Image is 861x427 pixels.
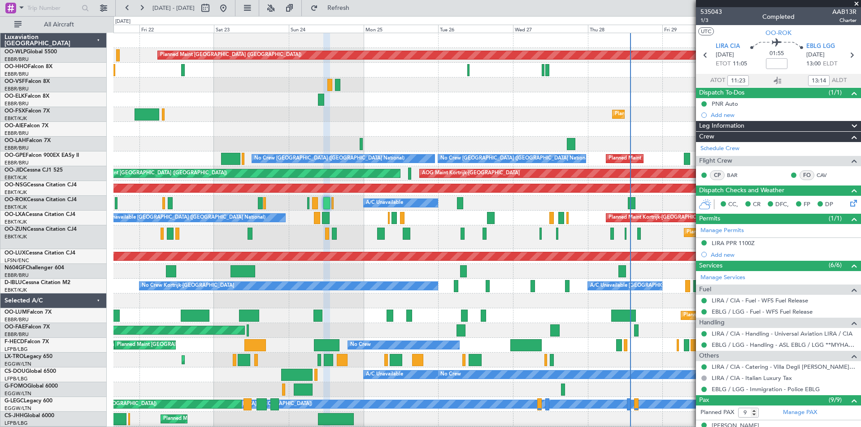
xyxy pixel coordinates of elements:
[712,341,857,349] a: EBLG / LGG - Handling - ASL EBLG / LGG **MYHANDLING**
[10,17,97,32] button: All Aircraft
[422,167,520,180] div: AOG Maint Kortrijk-[GEOGRAPHIC_DATA]
[699,351,719,361] span: Others
[825,200,833,209] span: DP
[4,168,63,173] a: OO-JIDCessna CJ1 525
[4,339,24,345] span: F-HECD
[829,214,842,223] span: (1/1)
[716,51,734,60] span: [DATE]
[4,168,23,173] span: OO-JID
[117,338,258,352] div: Planned Maint [GEOGRAPHIC_DATA] ([GEOGRAPHIC_DATA])
[712,385,820,393] a: EBLG / LGG - Immigration - Police EBLG
[4,49,26,55] span: OO-WLP
[4,86,29,92] a: EBBR/BRU
[4,212,26,217] span: OO-LXA
[806,42,835,51] span: EBLG LGG
[4,153,79,158] a: OO-GPEFalcon 900EX EASy II
[438,25,513,33] div: Tue 26
[716,42,740,51] span: LIRA CIA
[698,27,714,35] button: UTC
[806,60,821,69] span: 13:00
[765,28,791,38] span: OO-ROK
[699,318,725,328] span: Handling
[4,384,58,389] a: G-FOMOGlobal 6000
[615,108,719,121] div: Planned Maint Kortrijk-[GEOGRAPHIC_DATA]
[727,171,747,179] a: BAR
[142,279,234,293] div: No Crew Kortrijk-[GEOGRAPHIC_DATA]
[609,152,771,165] div: Planned Maint [GEOGRAPHIC_DATA] ([GEOGRAPHIC_DATA] National)
[4,413,54,418] a: CS-JHHGlobal 6000
[829,395,842,405] span: (9/9)
[4,64,52,69] a: OO-HHOFalcon 8X
[86,167,227,180] div: Planned Maint [GEOGRAPHIC_DATA] ([GEOGRAPHIC_DATA])
[4,79,25,84] span: OO-VSF
[4,182,77,188] a: OO-NSGCessna Citation CJ4
[4,212,75,217] a: OO-LXACessna Citation CJ4
[716,60,731,69] span: ETOT
[829,260,842,270] span: (6/6)
[4,145,29,151] a: EBBR/BRU
[711,111,857,119] div: Add new
[4,100,29,107] a: EBBR/BRU
[733,60,747,69] span: 11:05
[4,324,25,330] span: OO-FAE
[366,368,403,381] div: A/C Unavailable
[4,361,31,367] a: EGGW/LTN
[4,420,28,427] a: LFPB/LBG
[806,51,825,60] span: [DATE]
[832,76,847,85] span: ALDT
[4,339,49,345] a: F-HECDFalcon 7X
[4,272,29,279] a: EBBR/BRU
[699,185,784,196] span: Dispatch Checks and Weather
[4,324,50,330] a: OO-FAEFalcon 7X
[4,265,26,271] span: N604GF
[4,138,51,143] a: OO-LAHFalcon 7X
[4,227,27,232] span: OO-ZUN
[4,280,70,285] a: D-IBLUCessna Citation M2
[699,121,744,131] span: Leg Information
[770,49,784,58] span: 01:55
[700,273,745,282] a: Manage Services
[700,7,722,17] span: 535043
[4,94,25,99] span: OO-ELK
[99,211,265,224] div: A/C Unavailable [GEOGRAPHIC_DATA] ([GEOGRAPHIC_DATA] National)
[699,395,709,405] span: Pax
[699,261,722,271] span: Services
[609,211,713,224] div: Planned Maint Kortrijk-[GEOGRAPHIC_DATA]
[4,138,26,143] span: OO-LAH
[440,368,461,381] div: No Crew
[320,5,357,11] span: Refresh
[160,48,301,62] div: Planned Maint [GEOGRAPHIC_DATA] ([GEOGRAPHIC_DATA])
[513,25,588,33] div: Wed 27
[699,88,744,98] span: Dispatch To-Dos
[4,310,27,315] span: OO-LUM
[4,49,57,55] a: OO-WLPGlobal 5500
[4,250,75,256] a: OO-LUXCessna Citation CJ4
[4,174,27,181] a: EBKT/KJK
[4,160,29,166] a: EBBR/BRU
[762,12,795,22] div: Completed
[783,408,817,417] a: Manage PAX
[4,123,24,129] span: OO-AIE
[4,197,27,203] span: OO-ROK
[727,75,749,86] input: --:--
[687,226,791,239] div: Planned Maint Kortrijk-[GEOGRAPHIC_DATA]
[710,76,725,85] span: ATOT
[712,239,755,247] div: LIRA PPR 1100Z
[712,363,857,371] a: LIRA / CIA - Catering - Villa Degli [PERSON_NAME] / CIA
[712,374,792,382] a: LIRA / CIA - Italian Luxury Tax
[4,280,22,285] span: D-IBLU
[364,25,439,33] div: Mon 25
[4,227,77,232] a: OO-ZUNCessna Citation CJ4
[139,25,214,33] div: Fri 22
[4,219,27,225] a: EBKT/KJK
[804,200,810,209] span: FP
[728,200,738,209] span: CC,
[699,214,720,224] span: Permits
[4,123,48,129] a: OO-AIEFalcon 7X
[4,398,24,404] span: G-LEGC
[823,60,837,69] span: ELDT
[4,369,56,374] a: CS-DOUGlobal 6500
[800,170,814,180] div: FO
[4,405,31,412] a: EGGW/LTN
[4,108,25,114] span: OO-FSX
